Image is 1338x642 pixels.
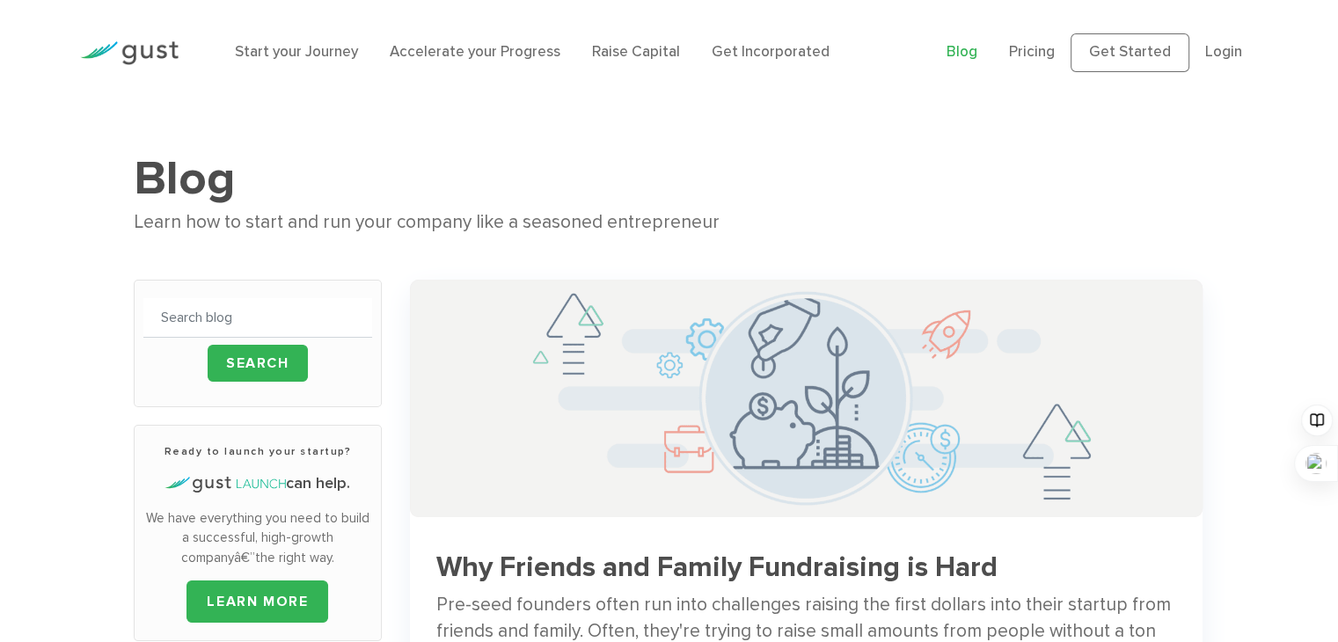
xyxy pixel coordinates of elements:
input: Search [208,345,308,382]
p: We have everything you need to build a successful, high-growth companyâ€”the right way. [143,508,372,568]
a: LEARN MORE [186,580,328,623]
a: Raise Capital [592,43,680,61]
img: Successful Startup Founders Invest In Their Own Ventures 0742d64fd6a698c3cfa409e71c3cc4e5620a7e72... [410,280,1203,517]
div: Learn how to start and run your company like a seasoned entrepreneur [134,208,1204,237]
h4: can help. [143,472,372,495]
a: Get Started [1071,33,1189,72]
a: Start your Journey [235,43,358,61]
a: Login [1205,43,1242,61]
a: Accelerate your Progress [390,43,560,61]
a: Pricing [1009,43,1055,61]
a: Blog [947,43,977,61]
h3: Why Friends and Family Fundraising is Hard [436,552,1176,583]
img: Gust Logo [80,41,179,65]
a: Get Incorporated [712,43,830,61]
h1: Blog [134,150,1204,208]
h3: Ready to launch your startup? [143,443,372,459]
input: Search blog [143,298,372,338]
